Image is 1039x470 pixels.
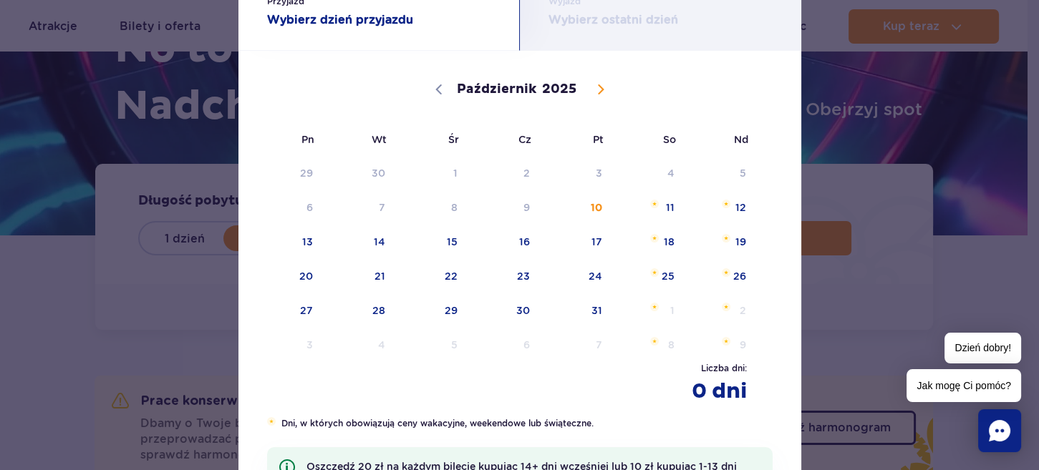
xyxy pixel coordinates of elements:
span: Październik 5, 2025 [686,157,758,190]
span: Liczba dni : [621,361,747,376]
span: Listopad 7, 2025 [541,328,614,361]
span: Październik 12, 2025 [686,191,758,224]
strong: Wybierz dzień przyjazdu [267,11,490,29]
span: Październik 25, 2025 [614,260,686,293]
span: Październik 30, 2025 [469,294,541,327]
span: Listopad 8, 2025 [614,328,686,361]
span: Jak mogę Ci pomóc? [907,369,1021,402]
span: Październik 8, 2025 [397,191,469,224]
span: Październik 11, 2025 [614,191,686,224]
span: Wrzesień 30, 2025 [324,157,397,190]
span: Październik 24, 2025 [541,260,614,293]
span: Październik 28, 2025 [324,294,397,327]
span: Listopad 1, 2025 [614,294,686,327]
span: Październik 19, 2025 [686,225,758,258]
span: Październik 1, 2025 [397,157,469,190]
span: Październik 10, 2025 [541,191,614,224]
span: Cz [469,123,541,156]
span: Wt [324,123,397,156]
span: Nd [686,123,758,156]
span: Dzień dobry! [944,333,1021,363]
span: Październik 2, 2025 [469,157,541,190]
span: Pt [541,123,614,156]
span: Pn [253,123,325,156]
span: Październik 6, 2025 [253,191,325,224]
strong: Wybierz ostatni dzień [549,11,773,29]
span: Wrzesień 29, 2025 [253,157,325,190]
span: Październik 7, 2025 [324,191,397,224]
span: Październik 29, 2025 [397,294,469,327]
span: Październik 23, 2025 [469,260,541,293]
span: So [614,123,686,156]
span: Listopad 2, 2025 [686,294,758,327]
span: Listopad 4, 2025 [324,328,397,361]
span: Listopad 3, 2025 [253,328,325,361]
span: Październik 13, 2025 [253,225,325,258]
span: Śr [397,123,469,156]
span: Październik 31, 2025 [541,294,614,327]
span: Październik 3, 2025 [541,157,614,190]
span: Październik 9, 2025 [469,191,541,224]
span: Październik 18, 2025 [614,225,686,258]
span: Listopad 5, 2025 [397,328,469,361]
span: Październik 14, 2025 [324,225,397,258]
span: Październik 17, 2025 [541,225,614,258]
span: Listopad 9, 2025 [686,328,758,361]
div: Chat [978,409,1021,452]
span: Październik 4, 2025 [614,157,686,190]
strong: 0 dni [621,378,747,404]
span: Październik 22, 2025 [397,260,469,293]
span: Październik 15, 2025 [397,225,469,258]
span: Październik 27, 2025 [253,294,325,327]
span: Październik 16, 2025 [469,225,541,258]
span: Październik 20, 2025 [253,260,325,293]
span: Listopad 6, 2025 [469,328,541,361]
li: Dni, w których obowiązują ceny wakacyjne, weekendowe lub świąteczne. [267,417,773,430]
span: Październik 26, 2025 [686,260,758,293]
span: Październik 21, 2025 [324,260,397,293]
